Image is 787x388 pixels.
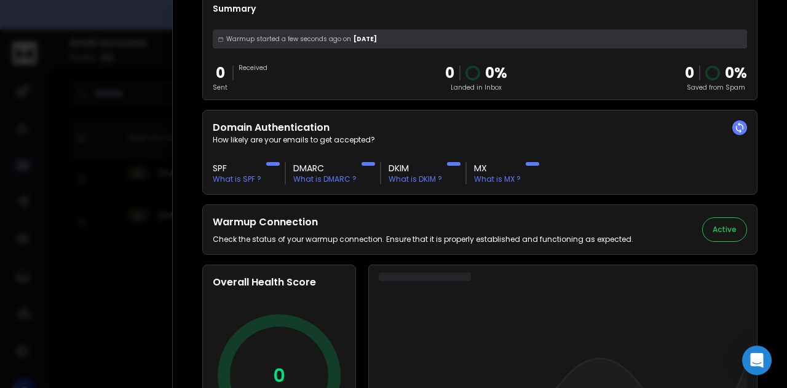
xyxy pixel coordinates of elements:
[213,83,227,92] p: Sent
[213,29,747,49] div: [DATE]
[213,120,747,135] h2: Domain Authentication
[213,63,227,83] p: 0
[213,235,633,244] p: Check the status of your warmup connection. Ensure that it is properly established and functionin...
[445,63,454,83] p: 0
[213,162,261,174] h3: SPF
[239,63,267,72] p: Received
[213,215,633,230] h2: Warmup Connection
[485,63,507,83] p: 0 %
[293,162,357,174] h3: DMARC
[213,275,346,290] h2: Overall Health Score
[685,63,694,83] strong: 0
[474,162,521,174] h3: MX
[389,162,442,174] h3: DKIM
[445,83,507,92] p: Landed in Inbox
[226,34,351,44] span: Warmup started a few seconds ago on
[685,83,747,92] p: Saved from Spam
[273,365,285,387] p: 0
[702,217,747,242] button: Active
[213,174,261,184] p: What is SPF ?
[474,174,521,184] p: What is MX ?
[725,63,747,83] p: 0 %
[293,174,357,184] p: What is DMARC ?
[389,174,442,184] p: What is DKIM ?
[742,346,772,375] div: Open Intercom Messenger
[213,135,747,145] p: How likely are your emails to get accepted?
[213,2,747,15] p: Summary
